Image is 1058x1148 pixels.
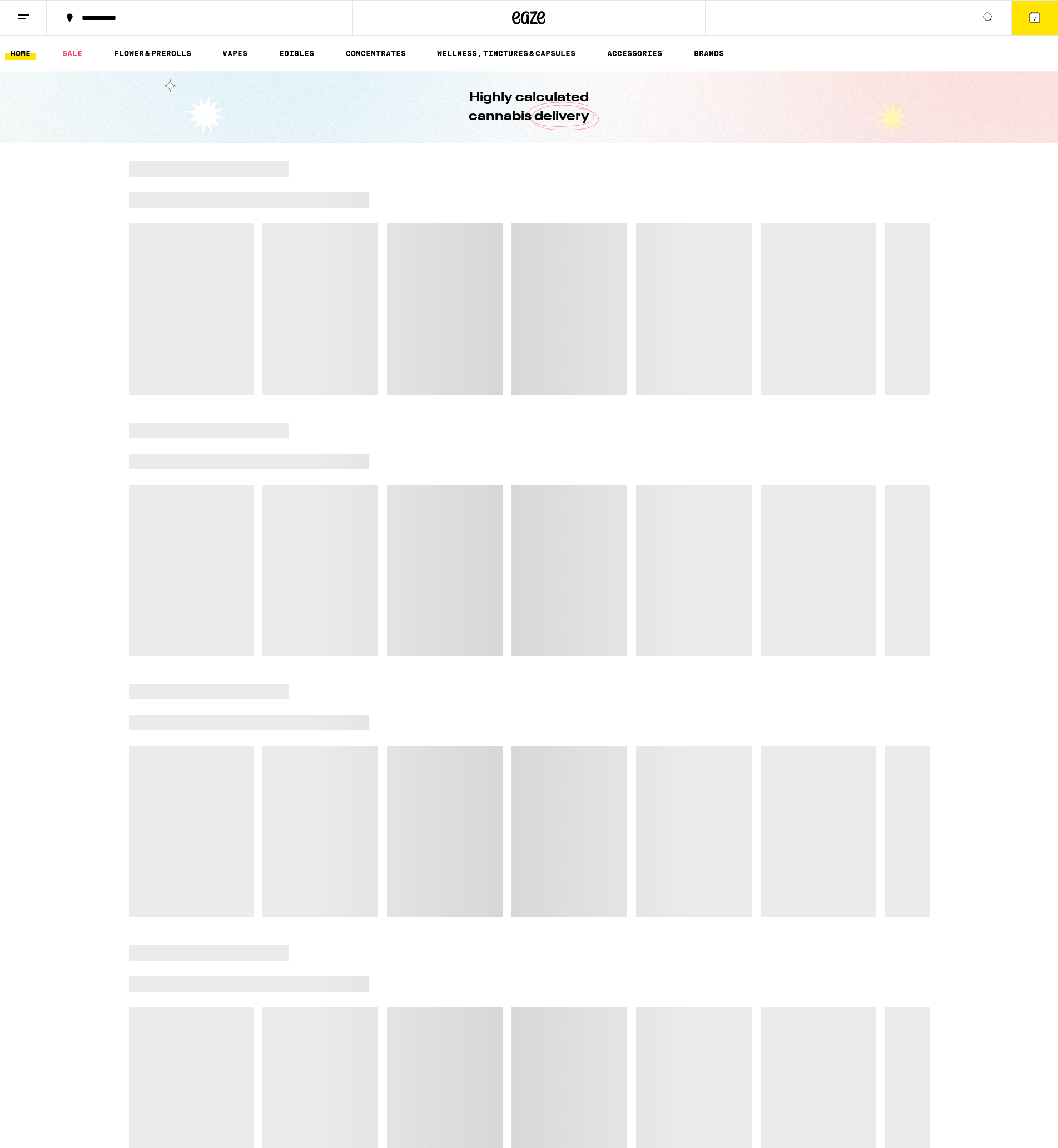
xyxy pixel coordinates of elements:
[274,47,320,60] a: EDIBLES
[438,88,621,126] h1: Highly calculated cannabis delivery
[57,47,88,60] a: SALE
[602,47,668,60] a: ACCESSORIES
[1011,1,1058,35] button: 7
[108,47,197,60] a: FLOWER & PREROLLS
[5,47,36,60] a: HOME
[688,47,729,60] button: BRANDS
[217,47,253,60] a: VAPES
[340,47,411,60] a: CONCENTRATES
[1033,15,1036,22] span: 7
[431,47,581,60] a: WELLNESS, TINCTURES & CAPSULES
